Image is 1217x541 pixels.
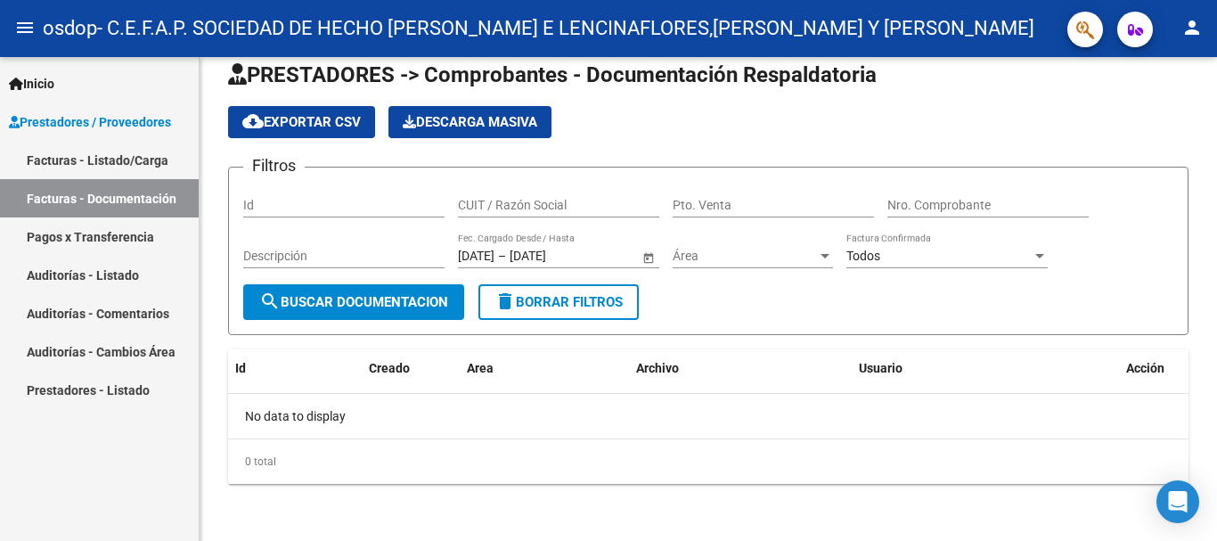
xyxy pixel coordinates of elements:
span: Usuario [859,361,903,375]
span: osdop [43,9,97,48]
input: Fecha fin [510,249,597,264]
span: Acción [1126,361,1164,375]
button: Buscar Documentacion [243,284,464,320]
input: Fecha inicio [458,249,494,264]
h3: Filtros [243,153,305,178]
span: Creado [369,361,410,375]
button: Descarga Masiva [388,106,551,138]
span: Descarga Masiva [403,114,537,130]
datatable-header-cell: Acción [1119,349,1208,388]
button: Borrar Filtros [478,284,639,320]
mat-icon: search [259,291,281,312]
span: Prestadores / Proveedores [9,112,171,132]
span: Área [673,249,817,264]
span: PRESTADORES -> Comprobantes - Documentación Respaldatoria [228,62,877,87]
datatable-header-cell: Area [460,349,629,388]
datatable-header-cell: Id [228,349,299,388]
span: Id [235,361,246,375]
span: Exportar CSV [242,114,361,130]
div: Open Intercom Messenger [1156,480,1199,523]
app-download-masive: Descarga masiva de comprobantes (adjuntos) [388,106,551,138]
mat-icon: cloud_download [242,111,264,132]
span: Archivo [636,361,679,375]
span: Buscar Documentacion [259,294,448,310]
button: Exportar CSV [228,106,375,138]
mat-icon: person [1181,17,1203,38]
datatable-header-cell: Archivo [629,349,852,388]
mat-icon: delete [494,291,516,312]
span: - C.E.F.A.P. SOCIEDAD DE HECHO [PERSON_NAME] E LENCINAFLORES,[PERSON_NAME] Y [PERSON_NAME] [97,9,1034,48]
span: Inicio [9,74,54,94]
span: Todos [846,249,880,263]
button: Open calendar [639,248,658,266]
datatable-header-cell: Creado [362,349,460,388]
datatable-header-cell: Usuario [852,349,1119,388]
span: – [498,249,506,264]
div: No data to display [228,394,1188,439]
div: 0 total [228,439,1188,484]
span: Area [467,361,494,375]
span: Borrar Filtros [494,294,623,310]
mat-icon: menu [14,17,36,38]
